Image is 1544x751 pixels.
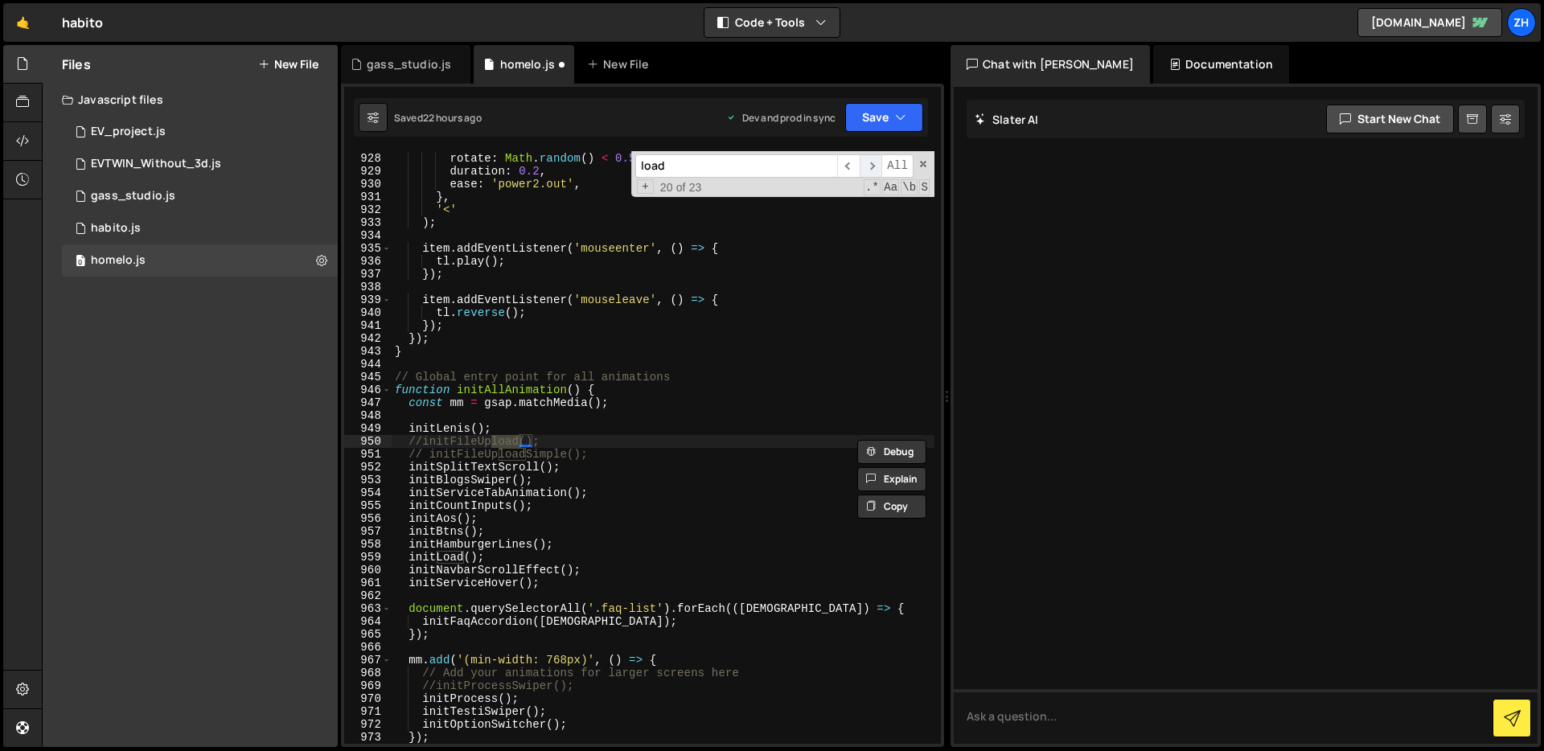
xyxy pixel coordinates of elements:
[344,577,392,589] div: 961
[91,221,141,236] div: habito.js
[344,602,392,615] div: 963
[344,409,392,422] div: 948
[344,216,392,229] div: 933
[344,268,392,281] div: 937
[344,152,392,165] div: 928
[344,486,392,499] div: 954
[344,319,392,332] div: 941
[344,551,392,564] div: 959
[62,148,338,180] div: 13378/41195.js
[344,461,392,474] div: 952
[1357,8,1502,37] a: [DOMAIN_NAME]
[344,718,392,731] div: 972
[344,692,392,705] div: 970
[344,512,392,525] div: 956
[857,440,926,464] button: Debug
[919,179,930,195] span: Search In Selection
[726,111,836,125] div: Dev and prod in sync
[344,654,392,667] div: 967
[587,56,655,72] div: New File
[654,181,708,194] span: 20 of 23
[860,154,882,178] span: ​
[43,84,338,116] div: Javascript files
[76,256,85,269] span: 0
[344,679,392,692] div: 969
[344,499,392,512] div: 955
[344,396,392,409] div: 947
[344,281,392,293] div: 938
[845,103,923,132] button: Save
[62,180,338,212] div: 13378/43790.js
[864,179,881,195] span: RegExp Search
[344,448,392,461] div: 951
[344,705,392,718] div: 971
[344,589,392,602] div: 962
[344,667,392,679] div: 968
[344,229,392,242] div: 934
[901,179,918,195] span: Whole Word Search
[344,564,392,577] div: 960
[344,641,392,654] div: 966
[91,157,221,171] div: EVTWIN_Without_3d.js
[344,293,392,306] div: 939
[344,332,392,345] div: 942
[881,154,914,178] span: Alt-Enter
[344,345,392,358] div: 943
[367,56,451,72] div: gass_studio.js
[975,112,1039,127] h2: Slater AI
[423,111,482,125] div: 22 hours ago
[344,203,392,216] div: 932
[344,306,392,319] div: 940
[344,191,392,203] div: 931
[637,179,654,194] span: Toggle Replace mode
[62,13,103,32] div: habito
[704,8,840,37] button: Code + Tools
[344,255,392,268] div: 936
[951,45,1150,84] div: Chat with [PERSON_NAME]
[344,538,392,551] div: 958
[857,467,926,491] button: Explain
[62,244,338,277] div: 13378/44011.js
[344,384,392,396] div: 946
[344,242,392,255] div: 935
[91,125,166,139] div: EV_project.js
[62,55,91,73] h2: Files
[857,495,926,519] button: Copy
[344,422,392,435] div: 949
[500,56,555,72] div: homelo.js
[91,253,146,268] div: homelo.js
[1326,105,1454,133] button: Start new chat
[344,615,392,628] div: 964
[344,165,392,178] div: 929
[837,154,860,178] span: ​
[344,358,392,371] div: 944
[882,179,899,195] span: CaseSensitive Search
[1507,8,1536,37] a: zh
[344,371,392,384] div: 945
[394,111,482,125] div: Saved
[62,212,338,244] div: 13378/33578.js
[3,3,43,42] a: 🤙
[1153,45,1289,84] div: Documentation
[91,189,175,203] div: gass_studio.js
[344,474,392,486] div: 953
[344,178,392,191] div: 930
[344,525,392,538] div: 957
[344,628,392,641] div: 965
[635,154,837,178] input: Search for
[344,435,392,448] div: 950
[344,731,392,744] div: 973
[258,58,318,71] button: New File
[62,116,338,148] div: 13378/40224.js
